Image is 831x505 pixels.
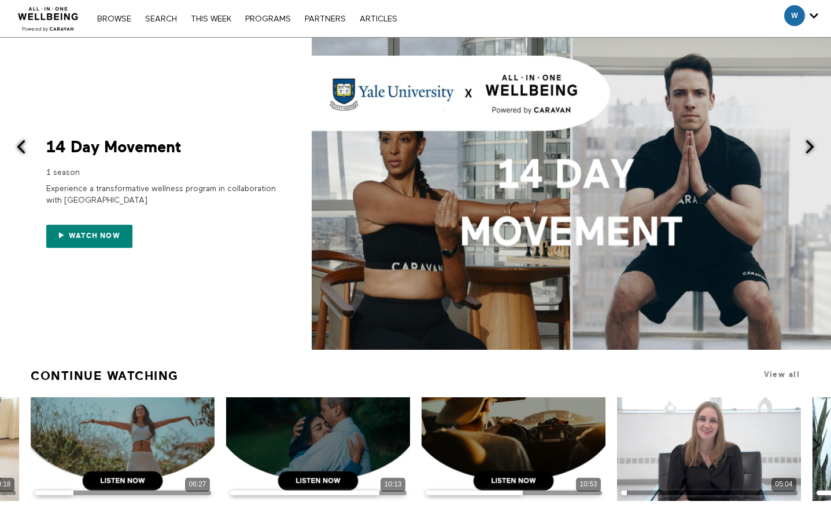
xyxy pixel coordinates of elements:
[384,480,401,489] div: 10:13
[239,15,297,23] a: PROGRAMS
[579,480,597,489] div: 10:53
[31,364,179,388] a: Continue Watching
[91,13,402,24] nav: Primary
[775,480,792,489] div: 05:04
[139,15,183,23] a: Search
[189,480,206,489] div: 06:27
[185,15,237,23] a: THIS WEEK
[354,15,403,23] a: ARTICLES
[91,15,137,23] a: Browse
[299,15,352,23] a: PARTNERS
[764,370,800,379] a: View all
